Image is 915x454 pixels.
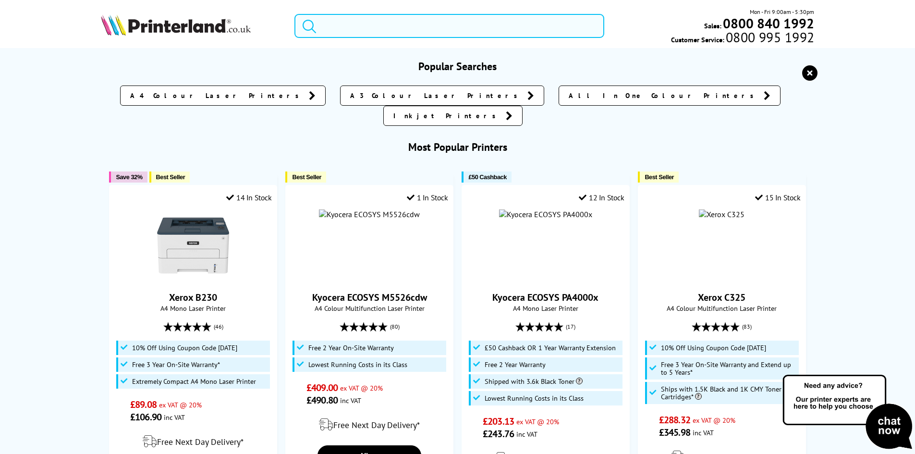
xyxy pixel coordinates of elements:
[164,413,185,422] span: inc VAT
[116,173,142,181] span: Save 32%
[723,14,814,32] b: 0800 840 1992
[638,172,679,183] button: Best Seller
[569,91,759,100] span: All In One Colour Printers
[120,86,326,106] a: A4 Colour Laser Printers
[319,209,420,219] img: Kyocera ECOSYS M5526cdw
[132,361,220,368] span: Free 3 Year On-Site Warranty*
[467,304,624,313] span: A4 Mono Laser Printer
[101,14,251,36] img: Printerland Logo
[499,209,592,219] img: Kyocera ECOSYS PA4000x
[755,193,800,202] div: 15 In Stock
[742,318,752,336] span: (83)
[485,378,583,385] span: Shipped with 3.6k Black Toner
[157,274,229,283] a: Xerox B230
[308,361,407,368] span: Lowest Running Costs in its Class
[306,394,338,406] span: £490.80
[671,33,814,44] span: Customer Service:
[285,172,326,183] button: Best Seller
[157,209,229,282] img: Xerox B230
[724,33,814,42] span: 0800 995 1992
[308,344,394,352] span: Free 2 Year On-Site Warranty
[101,140,815,154] h3: Most Popular Printers
[132,344,237,352] span: 10% Off Using Coupon Code [DATE]
[579,193,624,202] div: 12 In Stock
[292,173,321,181] span: Best Seller
[294,14,604,38] input: Search product or brand
[156,173,185,181] span: Best Seller
[462,172,511,183] button: £50 Cashback
[693,416,735,425] span: ex VAT @ 20%
[393,111,501,121] span: Inkjet Printers
[130,411,161,423] span: £106.90
[130,91,304,100] span: A4 Colour Laser Printers
[132,378,256,385] span: Extremely Compact A4 Mono Laser Printer
[485,344,616,352] span: £50 Cashback OR 1 Year Warranty Extension
[340,396,361,405] span: inc VAT
[350,91,523,100] span: A3 Colour Laser Printers
[698,291,745,304] a: Xerox C325
[750,7,814,16] span: Mon - Fri 9:00am - 5:30pm
[159,400,202,409] span: ex VAT @ 20%
[114,304,271,313] span: A4 Mono Laser Printer
[566,318,575,336] span: (17)
[516,429,537,439] span: inc VAT
[492,291,598,304] a: Kyocera ECOSYS PA4000x
[383,106,523,126] a: Inkjet Printers
[109,172,147,183] button: Save 32%
[312,291,427,304] a: Kyocera ECOSYS M5526cdw
[101,60,815,73] h3: Popular Searches
[390,318,400,336] span: (80)
[693,428,714,437] span: inc VAT
[169,291,217,304] a: Xerox B230
[483,428,514,440] span: £243.76
[468,173,506,181] span: £50 Cashback
[214,318,223,336] span: (46)
[704,21,721,30] span: Sales:
[340,383,383,393] span: ex VAT @ 20%
[661,344,766,352] span: 10% Off Using Coupon Code [DATE]
[559,86,781,106] a: All In One Colour Printers
[149,172,190,183] button: Best Seller
[661,361,797,376] span: Free 3 Year On-Site Warranty and Extend up to 5 Years*
[699,209,744,219] img: Xerox C325
[721,19,814,28] a: 0800 840 1992
[643,304,800,313] span: A4 Colour Multifunction Laser Printer
[483,415,514,428] span: £203.13
[485,394,584,402] span: Lowest Running Costs in its Class
[291,304,448,313] span: A4 Colour Multifunction Laser Printer
[130,398,157,411] span: £89.08
[407,193,448,202] div: 1 In Stock
[340,86,544,106] a: A3 Colour Laser Printers
[645,173,674,181] span: Best Seller
[306,381,338,394] span: £409.00
[516,417,559,426] span: ex VAT @ 20%
[659,426,690,439] span: £345.98
[101,14,283,37] a: Printerland Logo
[226,193,271,202] div: 14 In Stock
[781,373,915,452] img: Open Live Chat window
[485,361,546,368] span: Free 2 Year Warranty
[659,414,690,426] span: £288.32
[291,411,448,438] div: modal_delivery
[661,385,797,401] span: Ships with 1.5K Black and 1K CMY Toner Cartridges*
